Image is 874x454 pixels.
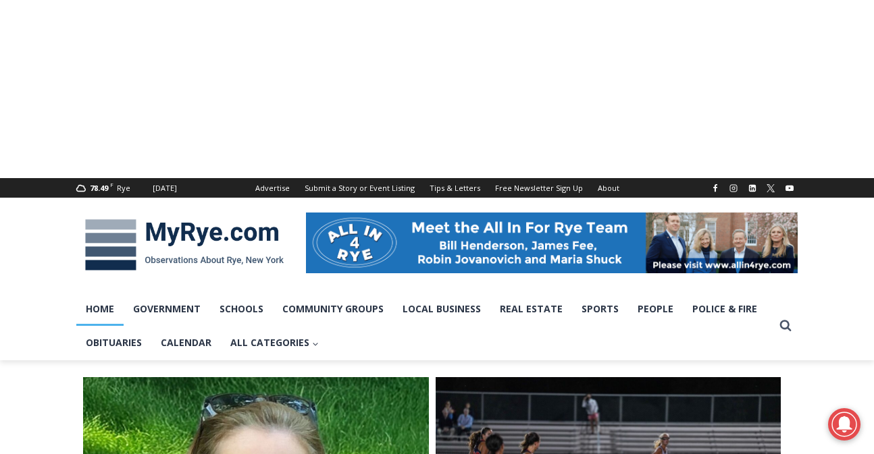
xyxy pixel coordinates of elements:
[490,292,572,326] a: Real Estate
[76,210,292,280] img: MyRye.com
[781,180,798,196] a: YouTube
[683,292,767,326] a: Police & Fire
[248,178,627,198] nav: Secondary Navigation
[628,292,683,326] a: People
[590,178,627,198] a: About
[110,181,113,188] span: F
[153,182,177,194] div: [DATE]
[210,292,273,326] a: Schools
[773,314,798,338] button: View Search Form
[297,178,422,198] a: Submit a Story or Event Listing
[725,180,742,196] a: Instagram
[273,292,393,326] a: Community Groups
[124,292,210,326] a: Government
[90,183,108,193] span: 78.49
[393,292,490,326] a: Local Business
[306,212,798,273] img: All in for Rye
[572,292,628,326] a: Sports
[763,180,779,196] a: X
[76,292,124,326] a: Home
[151,326,221,360] a: Calendar
[221,326,328,360] a: All Categories
[248,178,297,198] a: Advertise
[76,326,151,360] a: Obituaries
[422,178,488,198] a: Tips & Letters
[76,292,773,360] nav: Primary Navigation
[230,335,319,350] span: All Categories
[707,180,723,196] a: Facebook
[744,180,761,196] a: Linkedin
[488,178,590,198] a: Free Newsletter Sign Up
[117,182,130,194] div: Rye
